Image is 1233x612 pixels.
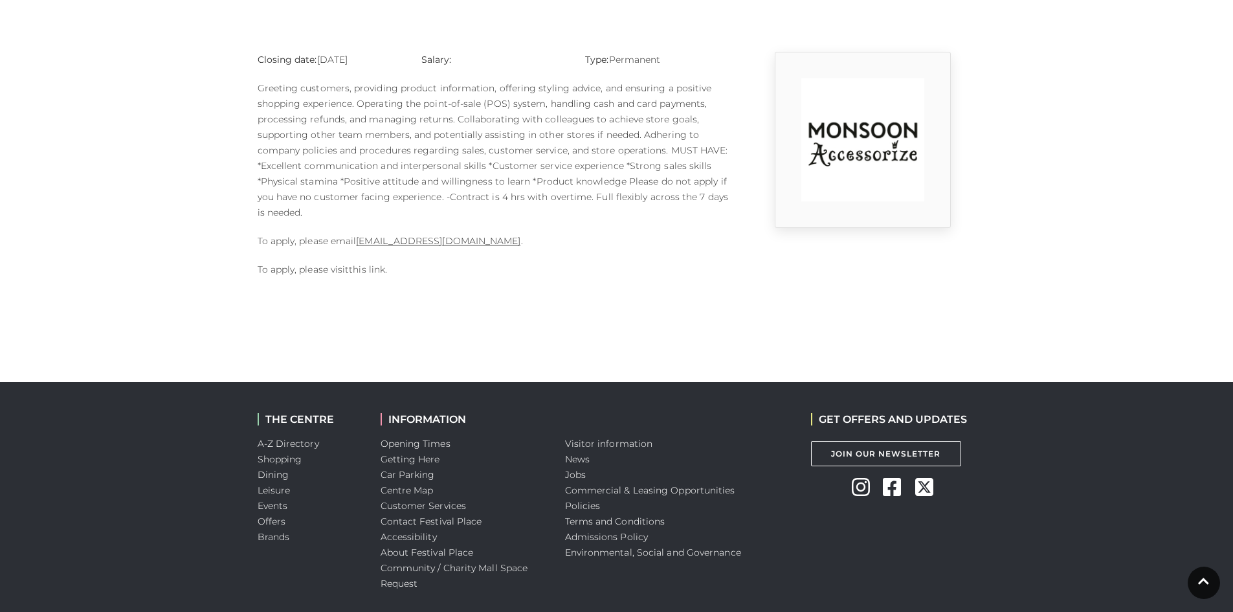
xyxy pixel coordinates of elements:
img: rtuC_1630740947_no1Y.jpg [801,78,924,201]
a: Environmental, Social and Governance [565,547,741,558]
a: Leisure [258,484,291,496]
a: Visitor information [565,438,653,449]
a: Community / Charity Mall Space Request [381,562,528,589]
a: Customer Services [381,500,467,512]
a: Car Parking [381,469,435,481]
strong: Type: [585,54,608,65]
a: Accessibility [381,531,437,543]
a: Offers [258,516,286,527]
a: News [565,453,590,465]
a: Contact Festival Place [381,516,482,527]
a: Brands [258,531,290,543]
a: [EMAIL_ADDRESS][DOMAIN_NAME] [356,235,520,247]
p: Greeting customers, providing product information, offering styling advice, and ensuring a positi... [258,80,730,220]
strong: Closing date: [258,54,317,65]
a: Getting Here [381,453,440,465]
a: Policies [565,500,601,512]
strong: Salary: [421,54,452,65]
h2: GET OFFERS AND UPDATES [811,413,967,425]
a: Jobs [565,469,586,481]
a: Centre Map [381,484,434,496]
a: Opening Times [381,438,450,449]
p: [DATE] [258,52,402,67]
a: Events [258,500,288,512]
a: this link [349,264,385,275]
a: About Festival Place [381,547,474,558]
a: Join Our Newsletter [811,441,961,466]
a: Admissions Policy [565,531,649,543]
a: Dining [258,469,289,481]
p: Permanent [585,52,729,67]
p: To apply, please email . [258,233,730,249]
a: A-Z Directory [258,438,319,449]
h2: THE CENTRE [258,413,361,425]
h2: INFORMATION [381,413,546,425]
a: Shopping [258,453,302,465]
a: Terms and Conditions [565,516,665,527]
p: To apply, please visit . [258,262,730,277]
a: Commercial & Leasing Opportunities [565,484,735,496]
